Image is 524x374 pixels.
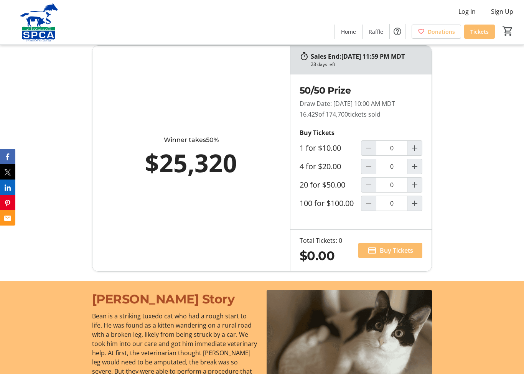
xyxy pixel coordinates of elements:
div: $0.00 [300,247,342,265]
button: Increment by one [407,159,422,174]
span: of 174,700 [318,110,348,119]
span: Home [341,28,356,36]
div: $25,320 [126,145,256,181]
img: Alberta SPCA's Logo [5,3,73,41]
span: Sign Up [491,7,513,16]
button: Log In [452,5,482,18]
a: Home [335,25,362,39]
span: Tickets [470,28,489,36]
a: Raffle [363,25,389,39]
label: 4 for $20.00 [300,162,341,171]
a: Donations [412,25,461,39]
span: Sales End: [311,52,341,61]
div: Winner takes [126,135,256,145]
button: Sign Up [485,5,519,18]
label: 100 for $100.00 [300,199,354,208]
p: Draw Date: [DATE] 10:00 AM MDT [300,99,423,108]
span: Donations [428,28,455,36]
button: Cart [501,24,515,38]
button: Increment by one [407,141,422,155]
a: Tickets [464,25,495,39]
button: Buy Tickets [358,243,422,258]
div: Total Tickets: 0 [300,236,342,245]
span: Buy Tickets [380,246,413,255]
h2: 50/50 Prize [300,84,423,97]
button: Help [390,24,405,39]
label: 1 for $10.00 [300,143,341,153]
span: [PERSON_NAME] Story [92,292,235,306]
span: Log In [458,7,476,16]
p: 16,429 tickets sold [300,110,423,119]
span: [DATE] 11:59 PM MDT [341,52,405,61]
button: Increment by one [407,196,422,211]
label: 20 for $50.00 [300,180,345,189]
div: 28 days left [311,61,335,68]
span: 50% [206,136,219,143]
span: Raffle [369,28,383,36]
button: Increment by one [407,178,422,192]
strong: Buy Tickets [300,129,335,137]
